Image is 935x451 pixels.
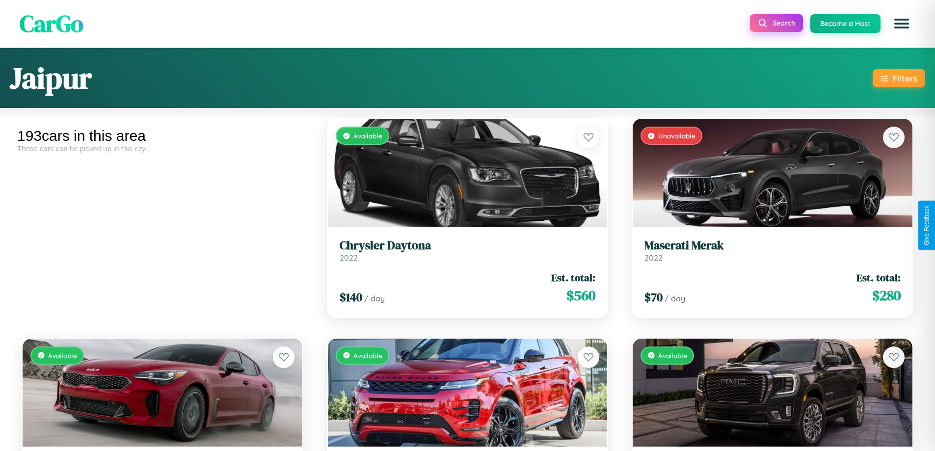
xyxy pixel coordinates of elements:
span: / day [364,293,385,303]
h1: Jaipur [10,58,92,98]
h3: Chrysler Daytona [340,239,596,253]
div: Give Feedback [923,206,930,245]
span: $ 280 [872,286,901,305]
a: Chrysler Daytona2022 [340,239,596,263]
span: $ 560 [566,286,595,305]
span: Unavailable [658,132,695,140]
span: 2022 [644,253,663,263]
div: Filters [893,73,917,83]
button: Become a Host [810,14,881,33]
span: Search [773,19,795,27]
span: Available [48,351,77,360]
span: / day [665,293,685,303]
span: Available [353,351,382,360]
div: 193 cars in this area [17,128,308,144]
a: Maserati Merak2022 [644,239,901,263]
span: $ 70 [644,289,663,305]
div: These cars can be picked up in this city. [17,144,308,153]
button: Open menu [888,10,915,37]
span: 2022 [340,253,358,263]
button: Filters [873,69,925,87]
button: Search [750,14,803,32]
span: Available [658,351,687,360]
span: Est. total: [551,270,595,285]
span: $ 140 [340,289,362,305]
span: Available [353,132,382,140]
h3: Maserati Merak [644,239,901,253]
span: CarGo [20,7,83,40]
span: Est. total: [856,270,901,285]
